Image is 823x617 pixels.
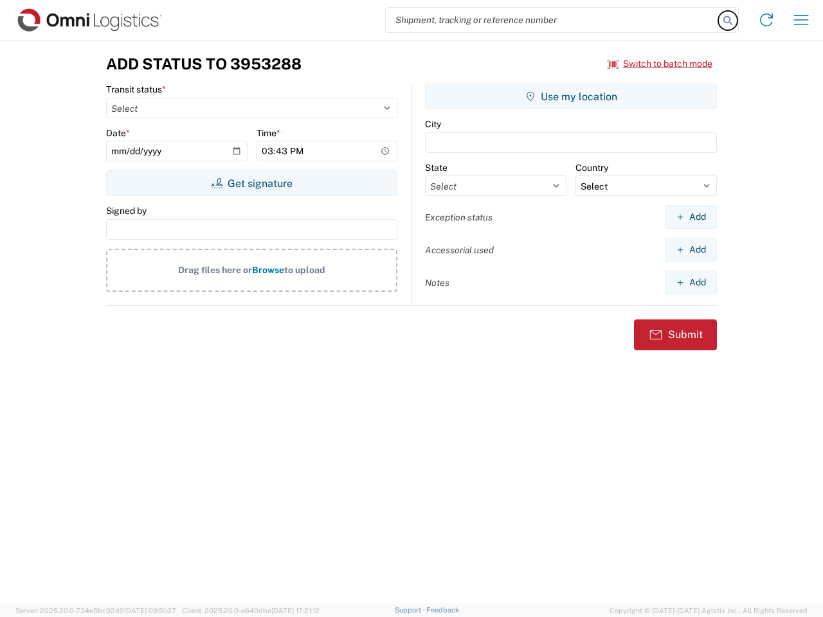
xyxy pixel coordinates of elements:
[257,127,280,139] label: Time
[665,271,717,294] button: Add
[106,127,130,139] label: Date
[610,605,808,616] span: Copyright © [DATE]-[DATE] Agistix Inc., All Rights Reserved
[182,607,320,614] span: Client: 2025.20.0-e640dba
[15,607,176,614] span: Server: 2025.20.0-734e5bc92d9
[271,607,320,614] span: [DATE] 17:21:12
[634,319,717,350] button: Submit
[124,607,176,614] span: [DATE] 09:51:07
[425,211,493,223] label: Exception status
[106,205,147,217] label: Signed by
[665,205,717,229] button: Add
[178,265,252,275] span: Drag files here or
[106,55,302,73] h3: Add Status to 3953288
[575,162,608,174] label: Country
[608,53,712,75] button: Switch to batch mode
[665,238,717,262] button: Add
[252,265,284,275] span: Browse
[386,8,719,32] input: Shipment, tracking or reference number
[425,244,494,256] label: Accessorial used
[425,277,449,289] label: Notes
[284,265,325,275] span: to upload
[425,84,717,109] button: Use my location
[106,84,166,95] label: Transit status
[425,118,441,130] label: City
[106,170,397,196] button: Get signature
[395,606,427,614] a: Support
[426,606,459,614] a: Feedback
[425,162,448,174] label: State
